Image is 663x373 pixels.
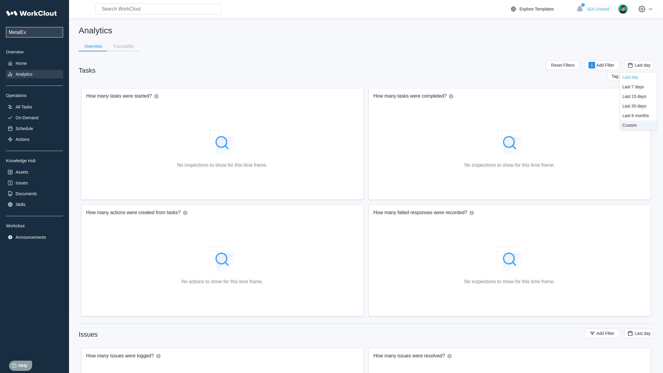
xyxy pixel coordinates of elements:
h2: How many failed responses were recorded? [374,210,467,216]
h2: Analytics [79,25,653,36]
span: Add Filter [596,331,614,335]
h2: How many actions were created from tasks? [86,210,181,216]
div: Knowledge Hub [6,158,63,163]
div: 1 [589,62,595,68]
button: Reset Filters [546,60,580,70]
div: Analytics [16,72,32,77]
a: Home [6,59,63,68]
div: Last 7 days [622,84,644,89]
div: Home [16,61,27,66]
div: All Tasks [16,105,32,109]
div: Workclout [6,223,63,228]
div: No actions to show for this time frame. [182,279,263,284]
button: Overview [79,42,107,51]
span: Tag: Safety audit [612,74,643,79]
img: user.png [618,4,628,14]
h2: How many tasks were started? [86,93,152,100]
a: Issues [6,179,63,187]
div: Actions [16,137,29,142]
a: Documents [6,190,63,198]
button: Add Filter [585,329,619,338]
a: All Tasks [6,103,63,111]
button: Traceability [107,42,139,51]
span: 414 Unread [587,7,609,11]
div: Last 6 months [622,113,649,118]
div: Documents [16,191,37,196]
div: Schedule [16,126,33,131]
h2: How many issues were resolved? [374,353,445,359]
input: Search WorkClout [95,4,222,14]
div: Announcements [16,235,46,240]
a: Actions [6,135,63,144]
span: Last day [635,331,651,336]
div: Last 30 days [622,104,646,108]
span: Reset Filters [551,63,575,67]
a: On-Demand [6,114,63,122]
a: Assets [6,168,63,176]
a: Announcements [6,233,63,241]
div: Explore Templates [520,7,554,11]
div: No inspections to show for this time frame. [177,162,267,168]
button: 1Add Filter [585,60,619,70]
div: Custom [622,123,637,128]
div: Last 15 days [622,94,646,99]
div: Operations [6,93,63,98]
div: Last day [622,75,638,80]
h2: How many issues were logged? [86,353,154,359]
a: Skills [6,200,63,209]
div: Assets [16,170,28,174]
div: Tasks [79,67,95,74]
div: Traceability [113,44,134,48]
h2: How many tasks were completed? [374,93,447,100]
a: Explore Templates [510,5,573,13]
div: No inspections to show for this time frame. [465,279,555,284]
div: No inspections to show for this time frame. [465,162,555,168]
div: Skills [16,202,26,207]
div: Overview [6,50,63,54]
div: Issues [16,180,28,185]
span: Last day [635,63,651,68]
div: Issues [79,331,98,338]
div: Overview [85,44,102,48]
span: Add Filter [596,63,614,67]
a: Analytics [6,70,63,78]
a: Schedule [6,124,63,133]
div: On-Demand [16,115,38,120]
